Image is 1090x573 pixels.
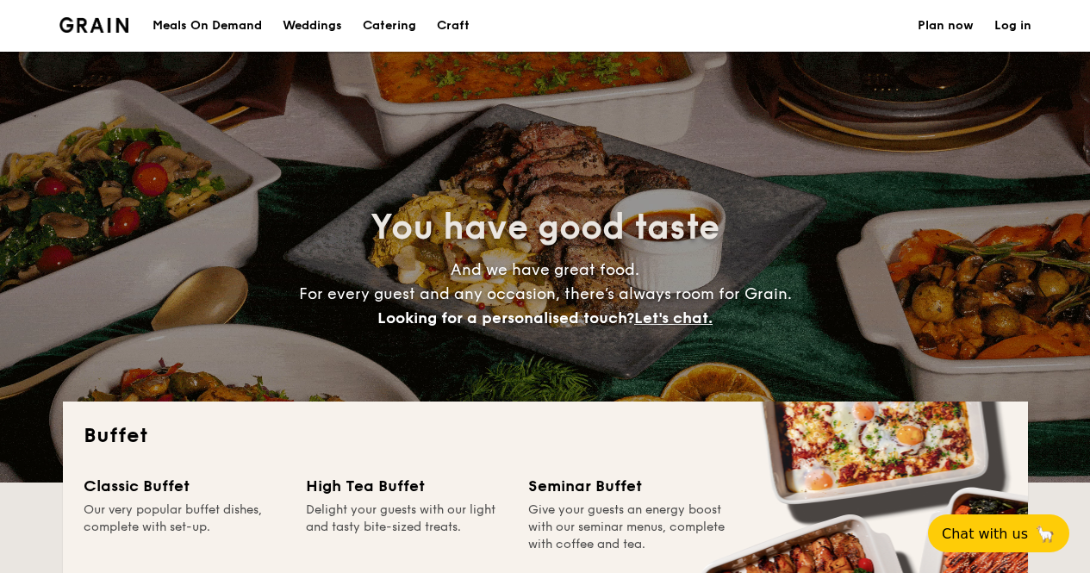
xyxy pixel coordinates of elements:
span: You have good taste [371,207,719,248]
div: Classic Buffet [84,474,285,498]
a: Logotype [59,17,129,33]
img: Grain [59,17,129,33]
div: High Tea Buffet [306,474,508,498]
span: Chat with us [942,526,1028,542]
span: And we have great food. For every guest and any occasion, there’s always room for Grain. [299,260,792,327]
span: Looking for a personalised touch? [377,308,634,327]
button: Chat with us🦙 [928,514,1069,552]
div: Give your guests an energy boost with our seminar menus, complete with coffee and tea. [528,501,730,553]
span: 🦙 [1035,524,1056,544]
div: Seminar Buffet [528,474,730,498]
span: Let's chat. [634,308,713,327]
div: Our very popular buffet dishes, complete with set-up. [84,501,285,553]
h2: Buffet [84,422,1007,450]
div: Delight your guests with our light and tasty bite-sized treats. [306,501,508,553]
